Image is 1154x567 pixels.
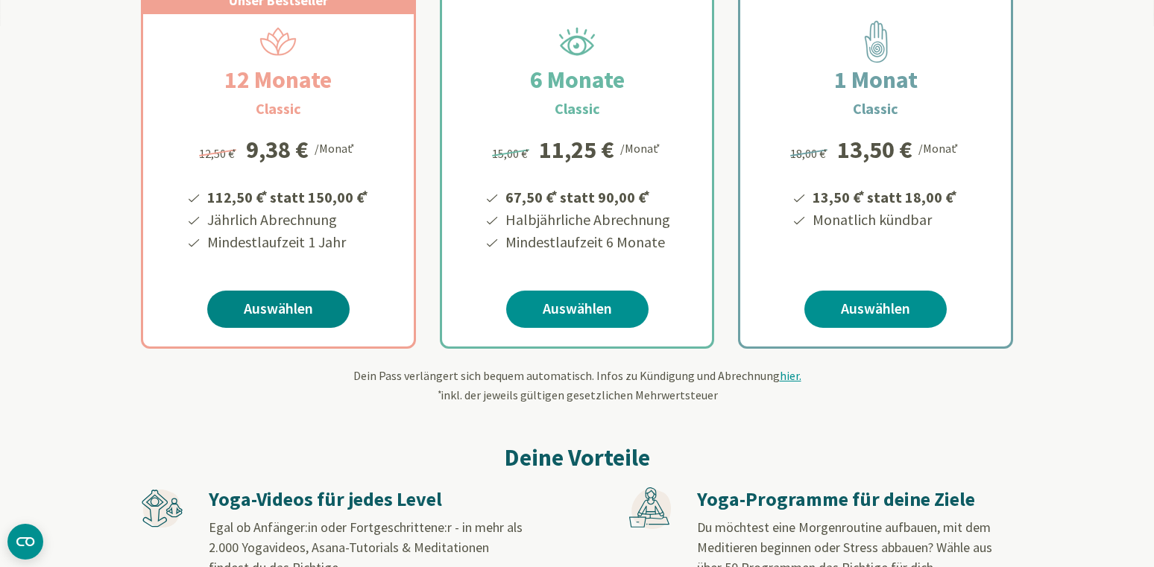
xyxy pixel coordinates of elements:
[918,138,961,157] div: /Monat
[503,183,670,209] li: 67,50 € statt 90,00 €
[798,62,953,98] h2: 1 Monat
[207,291,350,328] a: Auswählen
[141,440,1013,475] h2: Deine Vorteile
[209,487,523,512] h3: Yoga-Videos für jedes Level
[189,62,368,98] h2: 12 Monate
[837,138,912,162] div: 13,50 €
[790,146,830,161] span: 18,00 €
[780,368,801,383] span: hier.
[205,183,371,209] li: 112,50 € statt 150,00 €
[804,291,947,328] a: Auswählen
[506,291,649,328] a: Auswählen
[492,146,532,161] span: 15,00 €
[810,183,959,209] li: 13,50 € statt 18,00 €
[205,231,371,253] li: Mindestlaufzeit 1 Jahr
[853,98,898,120] h3: Classic
[7,524,43,560] button: CMP-Widget öffnen
[315,138,357,157] div: /Monat
[620,138,663,157] div: /Monat
[539,138,614,162] div: 11,25 €
[199,146,239,161] span: 12,50 €
[205,209,371,231] li: Jährlich Abrechnung
[494,62,660,98] h2: 6 Monate
[256,98,301,120] h3: Classic
[436,387,718,402] span: inkl. der jeweils gültigen gesetzlichen Mehrwertsteuer
[810,209,959,231] li: Monatlich kündbar
[555,98,600,120] h3: Classic
[141,367,1013,404] div: Dein Pass verlängert sich bequem automatisch. Infos zu Kündigung und Abrechnung
[503,209,670,231] li: Halbjährliche Abrechnung
[503,231,670,253] li: Mindestlaufzeit 6 Monate
[246,138,309,162] div: 9,38 €
[697,487,1012,512] h3: Yoga-Programme für deine Ziele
